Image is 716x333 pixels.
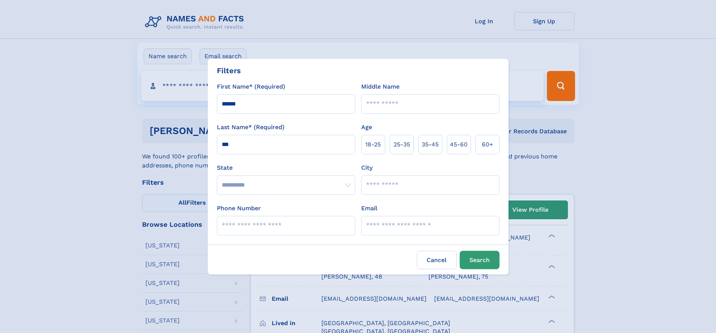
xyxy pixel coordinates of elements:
span: 25‑35 [394,140,410,149]
label: Email [361,204,377,213]
label: City [361,163,372,172]
label: State [217,163,355,172]
span: 45‑60 [450,140,468,149]
label: Last Name* (Required) [217,123,285,132]
label: Middle Name [361,82,400,91]
label: Phone Number [217,204,261,213]
label: First Name* (Required) [217,82,285,91]
label: Age [361,123,372,132]
label: Cancel [417,251,457,269]
span: 35‑45 [422,140,439,149]
div: Filters [217,65,241,76]
button: Search [460,251,500,269]
span: 60+ [482,140,493,149]
span: 18‑25 [365,140,381,149]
